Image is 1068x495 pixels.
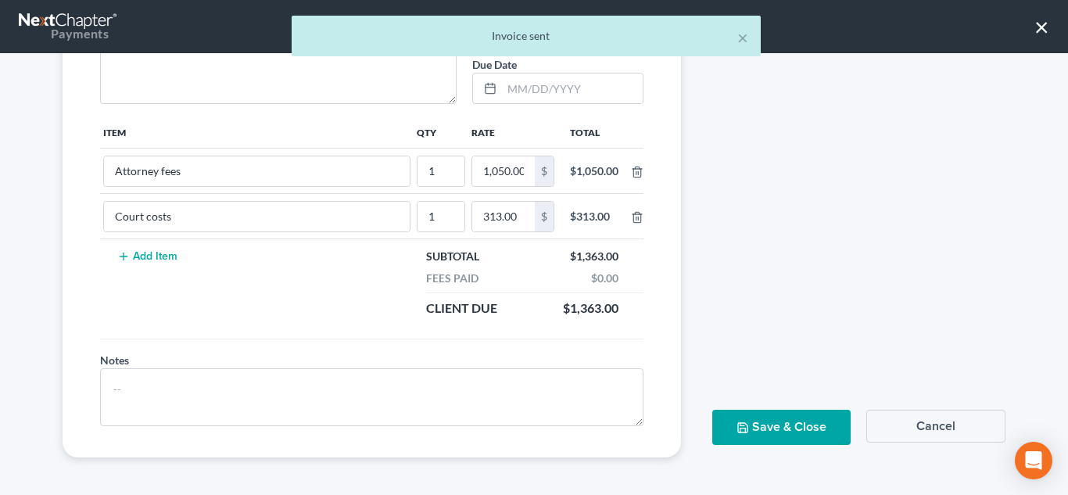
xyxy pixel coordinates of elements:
div: $1,363.00 [562,249,626,264]
button: × [1034,14,1049,39]
div: $ [535,156,554,186]
label: Notes [100,352,129,368]
div: $ [535,202,554,231]
button: Add Item [113,250,181,263]
th: Rate [468,117,557,148]
th: Total [557,117,631,148]
button: × [737,28,748,47]
input: 0.00 [472,202,535,231]
th: Item [100,117,414,148]
input: -- [104,156,410,186]
label: Due Date [472,56,517,73]
div: $313.00 [570,209,618,224]
div: Client Due [418,300,505,317]
div: Fees Paid [418,271,486,286]
button: Cancel [866,410,1005,443]
input: MM/DD/YYYY [502,74,642,103]
input: -- [104,202,410,231]
input: -- [418,156,464,186]
div: Invoice sent [304,28,748,44]
th: Qty [414,117,468,148]
input: -- [418,202,464,231]
div: $1,363.00 [555,300,626,317]
a: Payments [19,8,119,45]
div: Subtotal [418,249,487,264]
div: $1,050.00 [570,163,618,179]
div: Open Intercom Messenger [1015,442,1052,479]
button: Save & Close [712,410,851,445]
div: $0.00 [583,271,626,286]
input: 0.00 [472,156,535,186]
